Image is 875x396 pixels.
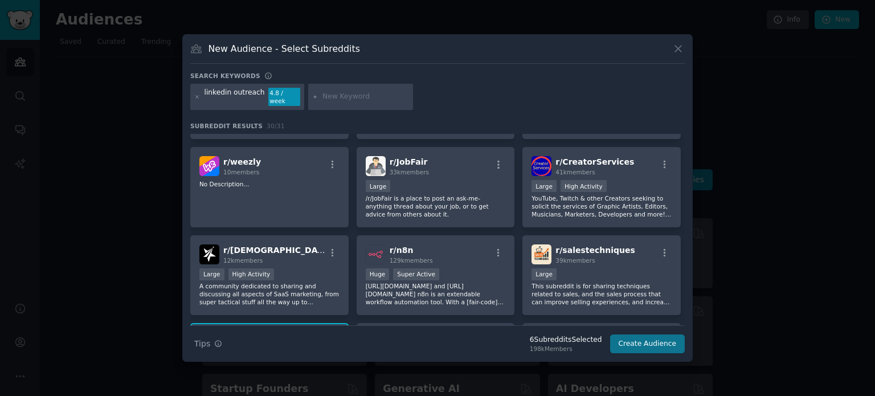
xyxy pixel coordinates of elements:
button: Create Audience [610,334,685,354]
span: 30 / 31 [267,123,285,129]
h3: New Audience - Select Subreddits [208,43,360,55]
h3: Search keywords [190,72,260,80]
img: SaaSMarketing [199,244,219,264]
div: Large [531,268,557,280]
div: Large [531,180,557,192]
span: 41k members [555,169,595,175]
input: New Keyword [322,92,409,102]
div: Large [366,180,391,192]
span: r/ salestechniques [555,246,635,255]
p: This subreddit is for sharing techniques related to sales, and the sales process that can improve... [531,282,672,306]
span: 10 members [223,169,259,175]
img: weezly [199,156,219,176]
span: 39k members [555,257,595,264]
div: 4.8 / week [268,88,300,106]
span: Tips [194,338,210,350]
img: salestechniques [531,244,551,264]
div: 198k Members [530,345,602,353]
img: JobFair [366,156,386,176]
p: YouTube, Twitch & other Creators seeking to solicit the services of Graphic Artists, Editors, Mus... [531,194,672,218]
div: 6 Subreddit s Selected [530,335,602,345]
span: r/ weezly [223,157,261,166]
div: High Activity [561,180,607,192]
span: r/ n8n [390,246,414,255]
img: n8n [366,244,386,264]
div: High Activity [228,268,275,280]
span: r/ [DEMOGRAPHIC_DATA] [223,246,332,255]
div: Large [199,268,224,280]
img: CreatorServices [531,156,551,176]
div: Huge [366,268,390,280]
div: Super Active [393,268,439,280]
span: r/ CreatorServices [555,157,634,166]
span: 12k members [223,257,263,264]
span: Subreddit Results [190,122,263,130]
p: No Description... [199,180,340,188]
span: 129k members [390,257,433,264]
p: [URL][DOMAIN_NAME] and [URL][DOMAIN_NAME] n8n is an extendable workflow automation tool. With a [... [366,282,506,306]
span: 33k members [390,169,429,175]
span: r/ JobFair [390,157,428,166]
p: /r/JobFair is a place to post an ask-me-anything thread about your job, or to get advice from oth... [366,194,506,218]
div: linkedin outreach [205,88,265,106]
p: A community dedicated to sharing and discussing all aspects of SaaS marketing, from super tactica... [199,282,340,306]
button: Tips [190,334,226,354]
